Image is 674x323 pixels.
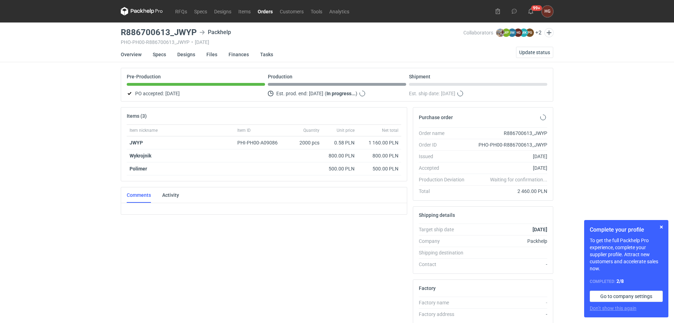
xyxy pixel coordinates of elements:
[519,50,550,55] span: Update status
[419,188,470,195] div: Total
[457,89,465,98] button: Edit estimated shipping date
[419,141,470,148] div: Order ID
[260,47,273,62] a: Tasks
[127,187,151,203] a: Comments
[526,28,534,37] figcaption: PG
[337,128,355,133] span: Unit price
[325,152,355,159] div: 800.00 PLN
[470,299,547,306] div: -
[206,47,217,62] a: Files
[356,91,357,96] em: )
[359,89,367,98] button: Edit estimated production end date
[419,164,470,172] div: Accepted
[130,153,151,159] strong: Wykrojnik
[470,261,547,268] div: -
[542,6,553,17] div: Hubert Gołębiewski
[419,153,470,160] div: Issued
[191,39,193,45] span: •
[237,128,251,133] span: Item ID
[419,311,470,318] div: Factory address
[303,128,319,133] span: Quantity
[172,7,191,15] a: RFQs
[525,6,536,17] button: 99+
[502,28,510,37] figcaption: MP
[470,141,547,148] div: PHO-PH00-R886700613_JWYP
[177,47,195,62] a: Designs
[542,6,553,17] button: HG
[419,238,470,245] div: Company
[409,74,430,79] p: Shipment
[121,28,197,37] h3: R886700613_JWYP
[409,89,547,98] div: Est. ship date:
[326,91,356,96] strong: In progress...
[326,7,353,15] a: Analytics
[657,223,666,231] button: Skip for now
[325,91,326,96] em: (
[508,28,516,37] figcaption: JM
[237,139,284,146] div: PHI-PH00-A09086
[516,47,553,58] button: Update status
[590,237,663,272] p: To get the full Packhelp Pro experience, complete your supplier profile. Attract new customers an...
[590,291,663,302] a: Go to company settings
[211,7,235,15] a: Designs
[162,187,179,203] a: Activity
[130,140,143,146] strong: JWYP
[268,74,292,79] p: Production
[130,128,158,133] span: Item nickname
[153,47,166,62] a: Specs
[419,261,470,268] div: Contact
[520,28,528,37] figcaption: MK
[127,113,147,119] h2: Items (3)
[287,136,322,149] div: 2000 pcs
[309,89,323,98] span: [DATE]
[470,164,547,172] div: [DATE]
[470,188,547,195] div: 2 460.00 PLN
[496,28,504,37] img: Michał Palasek
[268,89,406,98] div: Est. prod. end:
[419,285,436,291] h2: Factory
[121,7,163,15] svg: Packhelp Pro
[254,7,276,15] a: Orders
[533,227,547,232] strong: [DATE]
[360,152,398,159] div: 800.00 PLN
[470,238,547,245] div: Packhelp
[382,128,398,133] span: Net total
[419,226,470,233] div: Target ship date
[590,226,663,234] h1: Complete your profile
[470,311,547,318] div: -
[325,139,355,146] div: 0.58 PLN
[544,28,554,37] button: Edit collaborators
[121,47,141,62] a: Overview
[325,165,355,172] div: 500.00 PLN
[360,165,398,172] div: 500.00 PLN
[127,89,265,98] div: PO accepted:
[463,30,493,35] span: Collaborators
[419,212,455,218] h2: Shipping details
[419,176,470,183] div: Production Deviation
[130,166,147,172] strong: Polimer
[360,139,398,146] div: 1 160.00 PLN
[514,28,522,37] figcaption: HG
[229,47,249,62] a: Finances
[419,249,470,256] div: Shipping destination
[470,130,547,137] div: R886700613_JWYP
[535,30,542,36] button: +2
[490,176,547,183] em: Waiting for confirmation...
[419,299,470,306] div: Factory name
[616,278,624,284] strong: 2 / 8
[127,74,161,79] p: Pre-Production
[165,89,180,98] span: [DATE]
[470,153,547,160] div: [DATE]
[235,7,254,15] a: Items
[419,115,453,120] h2: Purchase order
[419,130,470,137] div: Order name
[539,113,547,122] button: Download PO
[191,7,211,15] a: Specs
[590,278,663,285] div: Completed:
[276,7,307,15] a: Customers
[199,28,231,37] div: Packhelp
[590,305,636,312] button: Don’t show this again
[441,89,455,98] span: [DATE]
[307,7,326,15] a: Tools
